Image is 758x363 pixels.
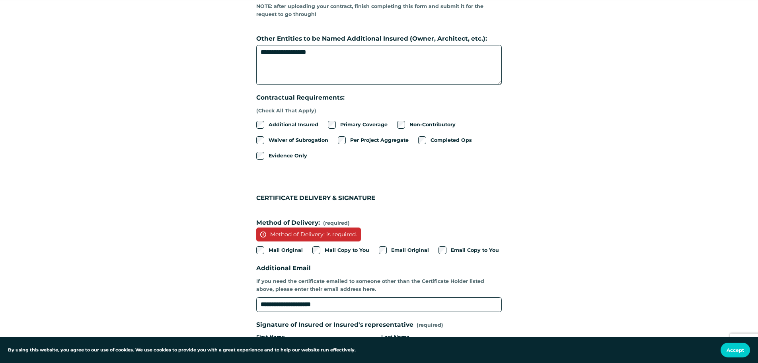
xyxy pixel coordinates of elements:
input: Primary Coverage [328,121,336,129]
span: Per Project Aggregate [350,136,409,144]
span: Evidence Only [269,152,307,160]
span: Mail Original [269,246,303,254]
input: Completed Ops [418,136,426,144]
input: Waiver of Subrogation [256,136,264,144]
input: Mail Original [256,246,264,254]
span: Other Entities to be Named Additional Insured (Owner, Architect, etc.): [256,34,487,44]
input: Additional Insured [256,121,264,129]
span: (required) [417,323,443,328]
span: Completed Ops [431,136,472,144]
input: Evidence Only [256,152,264,160]
input: Non-Contributory [397,121,405,129]
span: Additional Insured [269,121,318,129]
span: Contractual Requirements: [256,93,345,103]
input: Mail Copy to You [312,246,320,254]
input: Email Copy to You [438,246,446,254]
span: Non-Contributory [409,121,456,129]
p: (Check All That Apply) [256,104,345,118]
span: Method of Delivery: [256,218,320,228]
input: Per Project Aggregate [338,136,346,144]
button: Accept [721,343,750,357]
span: (required) [323,219,350,227]
div: CERTIFICATE DELIVERY & SIGNATURE [256,174,502,205]
p: By using this website, you agree to our use of cookies. We use cookies to provide you with a grea... [8,347,356,354]
input: Email Original [379,246,387,254]
div: Last Name [381,333,502,342]
p: If you need the certificate emailed to someone other than the Certificate Holder listed above, pl... [256,275,502,296]
span: Email Copy to You [451,246,499,254]
span: Additional Email [256,263,311,273]
div: First Name [256,333,377,342]
span: Mail Copy to You [325,246,369,254]
span: Accept [727,347,744,353]
span: Waiver of Subrogation [269,136,328,144]
p: Method of Delivery: is required. [256,228,361,241]
span: Primary Coverage [340,121,388,129]
span: Email Original [391,246,429,254]
span: Signature of Insured or Insured's representative [256,320,413,330]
